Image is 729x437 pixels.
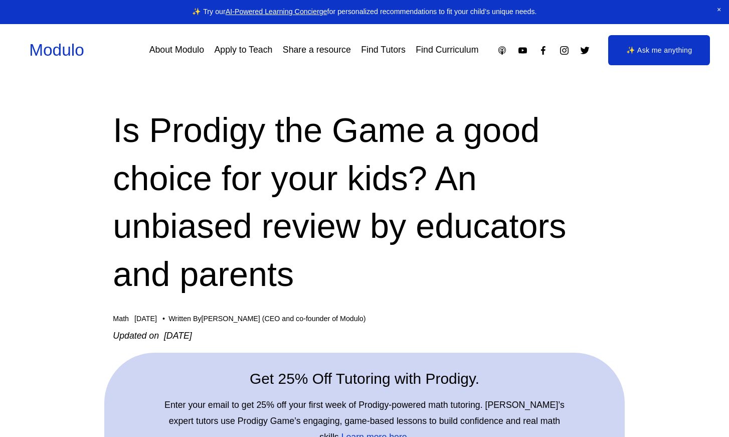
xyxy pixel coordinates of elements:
a: Math [113,315,129,323]
a: [PERSON_NAME] (CEO and co-founder of Modulo) [202,315,366,323]
a: ✨ Ask me anything [608,35,710,65]
a: Share a resource [283,41,351,59]
span: [DATE] [134,315,157,323]
a: Find Tutors [361,41,406,59]
h2: Get 25% Off Tutoring with Prodigy. [157,368,573,389]
a: Facebook [538,45,549,56]
a: Modulo [29,41,84,59]
a: Twitter [580,45,590,56]
a: Apple Podcasts [497,45,507,56]
h1: Is Prodigy the Game a good choice for your kids? An unbiased review by educators and parents [113,106,616,299]
em: Updated on [DATE] [113,331,192,341]
div: Written By [168,315,366,323]
a: Instagram [559,45,570,56]
a: YouTube [517,45,528,56]
a: About Modulo [149,41,204,59]
a: Apply to Teach [214,41,272,59]
a: AI-Powered Learning Concierge [226,8,327,16]
a: Find Curriculum [416,41,478,59]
